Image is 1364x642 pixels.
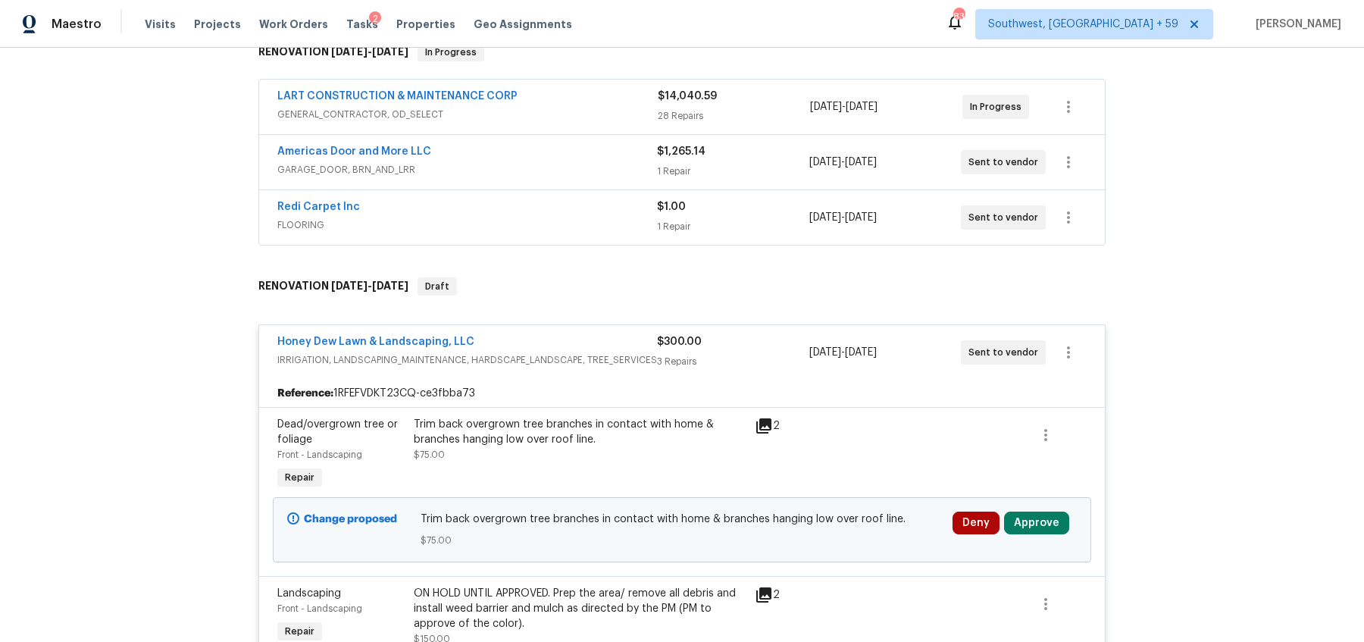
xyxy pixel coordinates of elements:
[657,164,809,179] div: 1 Repair
[259,17,328,32] span: Work Orders
[331,46,368,57] span: [DATE]
[809,212,841,223] span: [DATE]
[809,345,877,360] span: -
[755,417,814,435] div: 2
[277,218,657,233] span: FLOORING
[277,146,431,157] a: Americas Door and More LLC
[421,533,944,548] span: $75.00
[419,279,455,294] span: Draft
[421,512,944,527] span: Trim back overgrown tree branches in contact with home & branches hanging low over roof line.
[845,212,877,223] span: [DATE]
[657,202,686,212] span: $1.00
[277,337,474,347] a: Honey Dew Lawn & Landscaping, LLC
[1004,512,1069,534] button: Approve
[1250,17,1341,32] span: [PERSON_NAME]
[277,162,657,177] span: GARAGE_DOOR, BRN_AND_LRR
[657,354,809,369] div: 3 Repairs
[277,386,333,401] b: Reference:
[809,347,841,358] span: [DATE]
[304,514,397,525] b: Change proposed
[953,9,964,24] div: 833
[809,210,877,225] span: -
[396,17,455,32] span: Properties
[970,99,1028,114] span: In Progress
[259,380,1105,407] div: 1RFEFVDKT23CQ-ce3fbba73
[810,99,878,114] span: -
[809,155,877,170] span: -
[369,11,381,27] div: 2
[658,108,810,124] div: 28 Repairs
[372,46,408,57] span: [DATE]
[52,17,102,32] span: Maestro
[968,210,1044,225] span: Sent to vendor
[277,604,362,613] span: Front - Landscaping
[657,337,702,347] span: $300.00
[279,470,321,485] span: Repair
[254,262,1110,311] div: RENOVATION [DATE]-[DATE]Draft
[258,43,408,61] h6: RENOVATION
[254,28,1110,77] div: RENOVATION [DATE]-[DATE]In Progress
[846,102,878,112] span: [DATE]
[331,280,408,291] span: -
[953,512,1000,534] button: Deny
[988,17,1178,32] span: Southwest, [GEOGRAPHIC_DATA] + 59
[968,345,1044,360] span: Sent to vendor
[277,450,362,459] span: Front - Landscaping
[277,91,518,102] a: LART CONSTRUCTION & MAINTENANCE CORP
[194,17,241,32] span: Projects
[346,19,378,30] span: Tasks
[414,450,445,459] span: $75.00
[414,417,746,447] div: Trim back overgrown tree branches in contact with home & branches hanging low over roof line.
[277,107,658,122] span: GENERAL_CONTRACTOR, OD_SELECT
[277,352,657,368] span: IRRIGATION, LANDSCAPING_MAINTENANCE, HARDSCAPE_LANDSCAPE, TREE_SERVICES
[755,586,814,604] div: 2
[277,202,360,212] a: Redi Carpet Inc
[331,46,408,57] span: -
[414,586,746,631] div: ON HOLD UNTIL APPROVED. Prep the area/ remove all debris and install weed barrier and mulch as di...
[145,17,176,32] span: Visits
[419,45,483,60] span: In Progress
[810,102,842,112] span: [DATE]
[474,17,572,32] span: Geo Assignments
[845,347,877,358] span: [DATE]
[279,624,321,639] span: Repair
[258,277,408,296] h6: RENOVATION
[657,146,705,157] span: $1,265.14
[657,219,809,234] div: 1 Repair
[845,157,877,168] span: [DATE]
[277,588,341,599] span: Landscaping
[372,280,408,291] span: [DATE]
[658,91,717,102] span: $14,040.59
[968,155,1044,170] span: Sent to vendor
[277,419,398,445] span: Dead/overgrown tree or foliage
[809,157,841,168] span: [DATE]
[331,280,368,291] span: [DATE]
